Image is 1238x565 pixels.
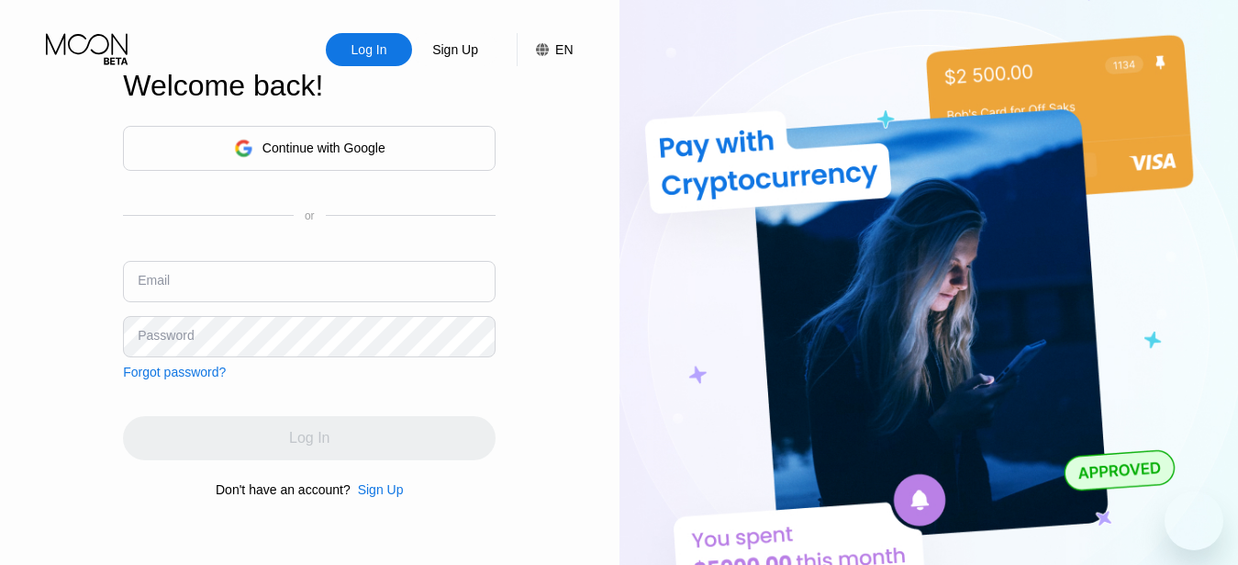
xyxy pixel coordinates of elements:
[412,33,498,66] div: Sign Up
[138,328,194,343] div: Password
[430,40,480,59] div: Sign Up
[358,482,404,497] div: Sign Up
[517,33,573,66] div: EN
[1165,492,1223,550] iframe: Button to launch messaging window
[216,482,351,497] div: Don't have an account?
[326,33,412,66] div: Log In
[262,141,385,155] div: Continue with Google
[123,365,226,379] div: Forgot password?
[123,69,496,103] div: Welcome back!
[350,40,389,59] div: Log In
[123,126,496,171] div: Continue with Google
[305,209,315,222] div: or
[555,42,573,57] div: EN
[138,273,170,288] div: Email
[351,482,404,497] div: Sign Up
